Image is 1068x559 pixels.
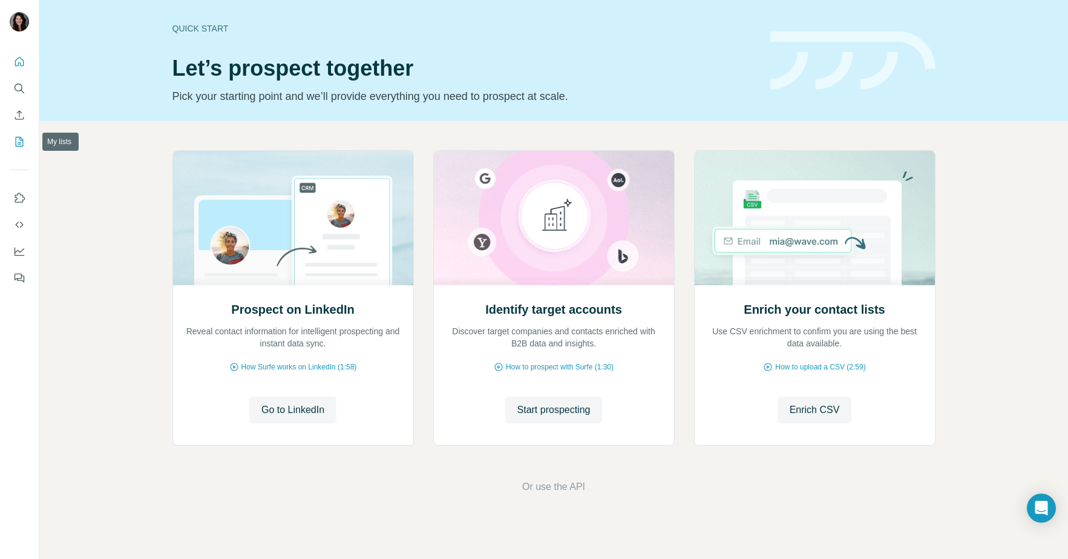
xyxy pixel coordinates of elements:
button: Enrich CSV [778,397,852,423]
h2: Enrich your contact lists [744,301,885,318]
button: Dashboard [10,240,29,262]
button: Feedback [10,267,29,289]
h1: Let’s prospect together [172,56,756,81]
button: Quick start [10,51,29,73]
button: Use Surfe on LinkedIn [10,187,29,209]
span: Enrich CSV [790,403,840,417]
div: Open Intercom Messenger [1027,494,1056,523]
img: Prospect on LinkedIn [172,151,414,285]
button: Go to LinkedIn [249,397,336,423]
div: Quick start [172,22,756,35]
span: How to upload a CSV (2:59) [775,362,865,372]
p: Reveal contact information for intelligent prospecting and instant data sync. [185,325,401,349]
h2: Prospect on LinkedIn [231,301,354,318]
button: Use Surfe API [10,214,29,236]
span: Go to LinkedIn [261,403,324,417]
button: Start prospecting [505,397,603,423]
button: Enrich CSV [10,104,29,126]
p: Use CSV enrichment to confirm you are using the best data available. [707,325,923,349]
h2: Identify target accounts [485,301,622,318]
p: Pick your starting point and we’ll provide everything you need to prospect at scale. [172,88,756,105]
img: banner [770,31,935,90]
button: My lists [10,131,29,153]
span: How Surfe works on LinkedIn (1:58) [241,362,357,372]
span: How to prospect with Surfe (1:30) [506,362,614,372]
span: Start prospecting [517,403,591,417]
p: Discover target companies and contacts enriched with B2B data and insights. [446,325,662,349]
button: Or use the API [522,480,585,494]
img: Enrich your contact lists [694,151,935,285]
img: Identify target accounts [433,151,675,285]
img: Avatar [10,12,29,31]
button: Search [10,78,29,99]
